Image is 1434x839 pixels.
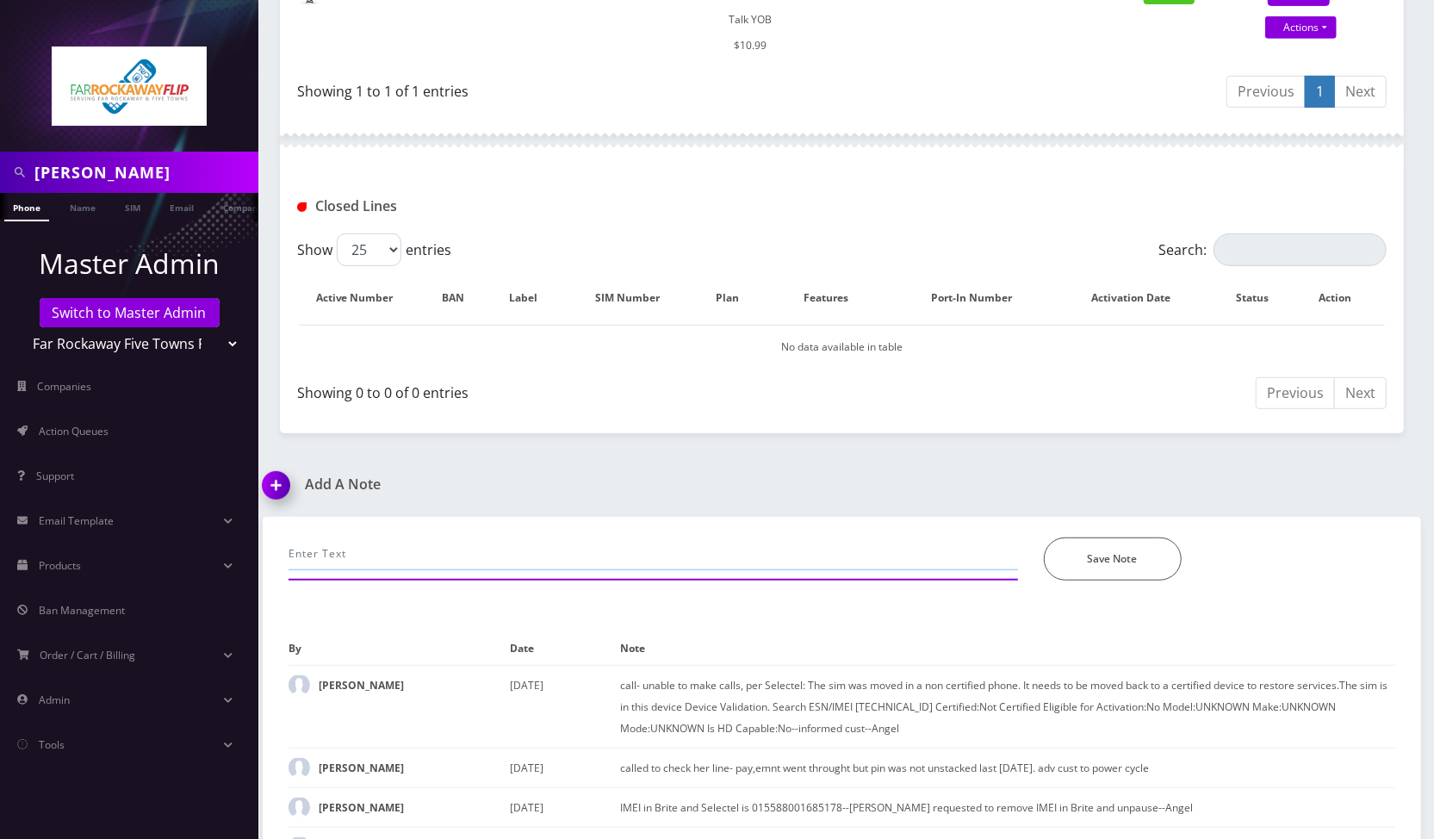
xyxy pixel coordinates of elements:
th: Action : activate to sort column ascending [1303,273,1385,323]
td: [DATE] [510,787,621,827]
label: Show entries [297,233,451,266]
th: By [289,632,510,665]
span: Support [36,469,74,483]
input: Search in Company [34,156,254,189]
a: Company [214,193,272,220]
span: Companies [38,379,92,394]
td: IMEI in Brite and Selectel is 015588001685178--[PERSON_NAME] requested to remove IMEI in Brite an... [621,787,1396,827]
span: Action Queues [39,424,109,438]
span: Ban Management [39,603,125,618]
strong: [PERSON_NAME] [319,678,404,693]
th: Port-In Number: activate to sort column ascending [901,273,1059,323]
a: Previous [1256,377,1335,409]
a: Add A Note [263,476,829,493]
span: Order / Cart / Billing [40,648,136,662]
strong: [PERSON_NAME] [319,761,404,775]
a: SIM [116,193,149,220]
select: Showentries [337,233,401,266]
th: Activation Date: activate to sort column ascending [1061,273,1219,323]
th: SIM Number: activate to sort column ascending [570,273,703,323]
td: [DATE] [510,665,621,748]
a: Switch to Master Admin [40,298,220,327]
td: call- unable to make calls, per Selectel: The sim was moved in a non certified phone. It needs to... [621,665,1396,748]
th: Date [510,632,621,665]
td: called to check her line- pay,emnt went throught but pin was not unstacked last [DATE]. adv cust ... [621,748,1396,787]
span: Products [39,558,81,573]
th: BAN: activate to sort column ascending [429,273,494,323]
img: Closed Lines [297,202,307,212]
input: Search: [1214,233,1387,266]
td: [DATE] [510,748,621,787]
a: Phone [4,193,49,221]
a: Previous [1226,76,1306,108]
th: Active Number: activate to sort column descending [299,273,427,323]
th: Label: activate to sort column ascending [495,273,568,323]
a: Next [1334,377,1387,409]
th: Plan: activate to sort column ascending [704,273,768,323]
a: Name [61,193,104,220]
strong: [PERSON_NAME] [319,800,404,815]
div: Showing 0 to 0 of 0 entries [297,376,829,403]
a: Actions [1265,16,1337,39]
th: Features: activate to sort column ascending [771,273,899,323]
span: Tools [39,737,65,752]
span: Admin [39,693,70,707]
span: Email Template [39,513,114,528]
button: Save Note [1044,538,1182,581]
td: No data available in table [299,325,1385,369]
th: Note [621,632,1396,665]
input: Enter Text [289,538,1018,570]
img: Far Rockaway Five Towns Flip [52,47,207,126]
a: Email [161,193,202,220]
a: Next [1334,76,1387,108]
h1: Closed Lines [297,198,643,214]
a: 1 [1305,76,1335,108]
th: Status: activate to sort column ascending [1220,273,1301,323]
label: Search: [1158,233,1387,266]
div: Showing 1 to 1 of 1 entries [297,74,829,102]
